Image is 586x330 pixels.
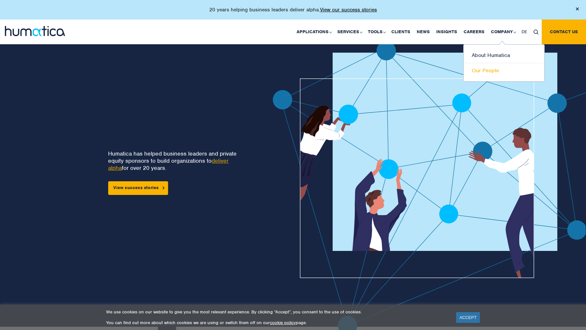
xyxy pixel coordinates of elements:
p: We use cookies on our website to give you the most relevant experience. By clicking “Accept”, you... [106,309,448,315]
a: Services [334,20,365,44]
a: About Humatica [464,48,544,63]
img: arrowicon [162,186,164,189]
a: Company [488,20,518,44]
a: Careers [460,20,488,44]
a: Clients [388,20,413,44]
img: logo [5,26,65,36]
a: DE [518,20,530,44]
a: News [413,20,433,44]
p: Humatica has helped business leaders and private equity sponsors to build organizations to for ov... [108,150,250,172]
a: Contact us [542,20,586,44]
a: View our success stories [320,7,377,13]
a: ACCEPT [456,312,480,323]
a: Tools [365,20,388,44]
p: You can find out more about which cookies we are using or switch them off on our page. [106,320,448,325]
a: Insights [433,20,460,44]
span: DE [522,29,527,34]
a: deliver alpha [108,157,229,172]
a: View success stories [108,181,168,195]
a: cookie policy [270,320,296,325]
a: Our People [464,63,544,78]
a: Applications [293,20,334,44]
p: 20 years helping business leaders deliver alpha. [209,7,377,13]
img: search_icon [534,30,538,34]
